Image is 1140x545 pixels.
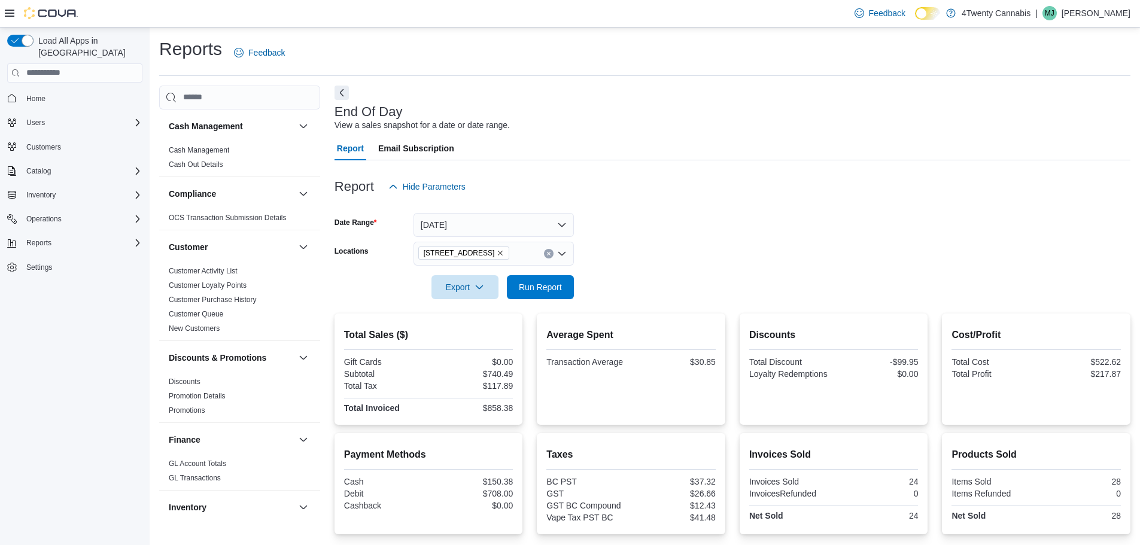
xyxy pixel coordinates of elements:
[169,324,220,333] span: New Customers
[836,477,918,486] div: 24
[951,369,1033,379] div: Total Profit
[335,246,369,256] label: Locations
[424,247,495,259] span: [STREET_ADDRESS]
[869,7,905,19] span: Feedback
[431,403,513,413] div: $858.38
[169,241,208,253] h3: Customer
[634,513,716,522] div: $41.48
[403,181,466,193] span: Hide Parameters
[169,406,205,415] a: Promotions
[344,501,426,510] div: Cashback
[169,459,226,468] a: GL Account Totals
[22,236,56,250] button: Reports
[169,120,294,132] button: Cash Management
[26,263,52,272] span: Settings
[749,511,783,520] strong: Net Sold
[344,477,426,486] div: Cash
[22,92,50,106] a: Home
[296,351,311,365] button: Discounts & Promotions
[431,275,498,299] button: Export
[169,281,247,290] span: Customer Loyalty Points
[296,240,311,254] button: Customer
[169,266,238,276] span: Customer Activity List
[22,212,66,226] button: Operations
[159,375,320,422] div: Discounts & Promotions
[2,211,147,227] button: Operations
[169,501,206,513] h3: Inventory
[169,377,200,386] span: Discounts
[22,164,56,178] button: Catalog
[497,249,504,257] button: Remove 7389 River Rd from selection in this group
[159,456,320,490] div: Finance
[836,489,918,498] div: 0
[1039,511,1121,520] div: 28
[749,357,831,367] div: Total Discount
[1045,6,1054,20] span: MJ
[159,264,320,340] div: Customer
[634,357,716,367] div: $30.85
[229,41,290,65] a: Feedback
[836,357,918,367] div: -$99.95
[296,187,311,201] button: Compliance
[344,357,426,367] div: Gift Cards
[344,328,513,342] h2: Total Sales ($)
[1042,6,1057,20] div: Mason John
[169,474,221,482] a: GL Transactions
[169,473,221,483] span: GL Transactions
[557,249,567,258] button: Open list of options
[169,120,243,132] h3: Cash Management
[22,260,142,275] span: Settings
[159,37,222,61] h1: Reports
[26,142,61,152] span: Customers
[335,179,374,194] h3: Report
[248,47,285,59] span: Feedback
[344,447,513,462] h2: Payment Methods
[169,434,294,446] button: Finance
[169,160,223,169] a: Cash Out Details
[1035,6,1038,20] p: |
[431,357,513,367] div: $0.00
[26,214,62,224] span: Operations
[1062,6,1130,20] p: [PERSON_NAME]
[1039,357,1121,367] div: $522.62
[22,212,142,226] span: Operations
[26,118,45,127] span: Users
[169,188,216,200] h3: Compliance
[2,138,147,156] button: Customers
[544,249,554,258] button: Clear input
[2,235,147,251] button: Reports
[169,501,294,513] button: Inventory
[951,447,1121,462] h2: Products Sold
[634,501,716,510] div: $12.43
[414,213,574,237] button: [DATE]
[519,281,562,293] span: Run Report
[22,164,142,178] span: Catalog
[951,511,986,520] strong: Net Sold
[951,477,1033,486] div: Items Sold
[344,489,426,498] div: Debit
[546,501,628,510] div: GST BC Compound
[169,309,223,319] span: Customer Queue
[7,85,142,307] nav: Complex example
[335,105,403,119] h3: End Of Day
[159,143,320,176] div: Cash Management
[26,166,51,176] span: Catalog
[169,146,229,154] a: Cash Management
[749,369,831,379] div: Loyalty Redemptions
[22,91,142,106] span: Home
[1039,369,1121,379] div: $217.87
[634,477,716,486] div: $37.32
[169,352,266,364] h3: Discounts & Promotions
[22,139,142,154] span: Customers
[335,86,349,100] button: Next
[22,115,50,130] button: Users
[418,246,510,260] span: 7389 River Rd
[169,352,294,364] button: Discounts & Promotions
[378,136,454,160] span: Email Subscription
[2,90,147,107] button: Home
[22,188,142,202] span: Inventory
[169,213,287,223] span: OCS Transaction Submission Details
[159,211,320,230] div: Compliance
